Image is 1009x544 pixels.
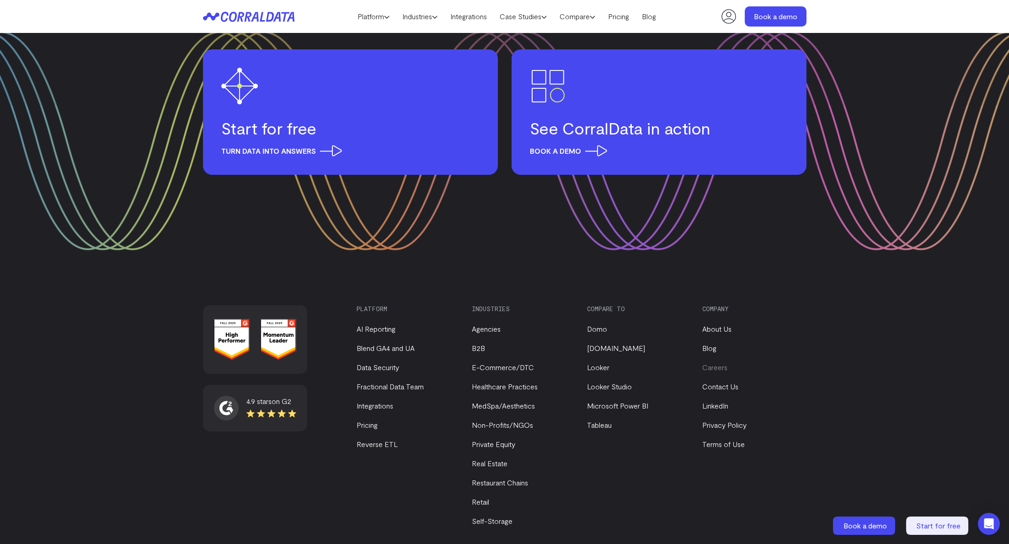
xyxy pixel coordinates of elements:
[357,324,395,333] a: AI Reporting
[472,440,515,448] a: Private Equity
[702,420,747,429] a: Privacy Policy
[906,517,970,535] a: Start for free
[203,49,498,175] a: Start for free Turn data into answers
[916,521,961,530] span: Start for free
[702,382,738,391] a: Contact Us
[472,305,571,312] h3: Industries
[357,363,399,372] a: Data Security
[214,396,296,420] a: 4.9 starson G2
[702,324,731,333] a: About Us
[357,401,393,410] a: Integrations
[702,440,745,448] a: Terms of Use
[472,420,533,429] a: Non-Profits/NGOs
[702,344,716,352] a: Blog
[221,145,342,156] span: Turn data into answers
[272,397,291,405] span: on G2
[587,324,607,333] a: Domo
[587,344,645,352] a: [DOMAIN_NAME]
[246,396,296,407] div: 4.9 stars
[444,10,493,23] a: Integrations
[472,324,501,333] a: Agencies
[357,344,415,352] a: Blend GA4 and UA
[553,10,602,23] a: Compare
[396,10,444,23] a: Industries
[221,118,480,138] h3: Start for free
[587,420,612,429] a: Tableau
[472,497,489,506] a: Retail
[472,478,528,487] a: Restaurant Chains
[587,382,632,391] a: Looker Studio
[587,401,648,410] a: Microsoft Power BI
[587,305,687,312] h3: Compare to
[530,118,788,138] h3: See CorralData in action
[512,49,806,175] a: See CorralData in action Book a demo
[745,6,806,27] a: Book a demo
[357,420,378,429] a: Pricing
[978,513,1000,535] div: Open Intercom Messenger
[357,440,398,448] a: Reverse ETL
[472,363,534,372] a: E-Commerce/DTC
[702,401,728,410] a: LinkedIn
[472,382,538,391] a: Healthcare Practices
[357,305,456,312] h3: Platform
[844,521,887,530] span: Book a demo
[602,10,635,23] a: Pricing
[472,401,535,410] a: MedSpa/Aesthetics
[702,363,727,372] a: Careers
[357,382,424,391] a: Fractional Data Team
[472,517,513,525] a: Self-Storage
[530,145,607,156] span: Book a demo
[351,10,396,23] a: Platform
[702,305,802,312] h3: Company
[833,517,897,535] a: Book a demo
[493,10,553,23] a: Case Studies
[635,10,662,23] a: Blog
[472,344,485,352] a: B2B
[472,459,507,468] a: Real Estate
[587,363,609,372] a: Looker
